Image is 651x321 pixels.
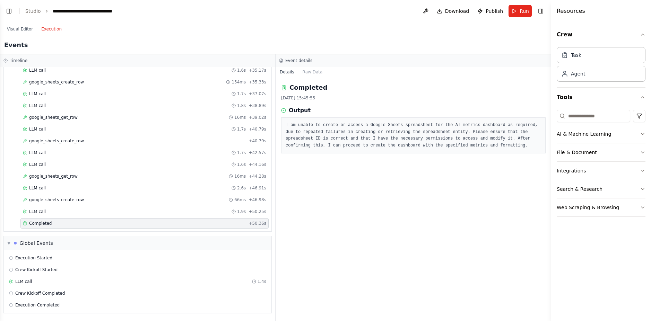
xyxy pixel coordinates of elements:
[15,279,32,284] span: LLM call
[557,44,645,87] div: Crew
[276,67,298,77] button: Details
[237,103,246,108] span: 1.8s
[557,88,645,107] button: Tools
[29,115,78,120] span: google_sheets_get_row
[29,138,84,144] span: google_sheets_create_row
[19,240,53,247] div: Global Events
[234,115,246,120] span: 16ms
[557,198,645,216] button: Web Scraping & Browsing
[37,25,66,33] button: Execution
[249,126,266,132] span: + 40.79s
[289,106,311,115] h3: Output
[4,40,28,50] h2: Events
[249,209,266,214] span: + 50.25s
[249,197,266,203] span: + 46.98s
[281,95,546,101] div: [DATE] 15:45:55
[234,197,246,203] span: 66ms
[445,8,469,15] span: Download
[249,79,266,85] span: + 35.33s
[557,107,645,222] div: Tools
[237,68,246,73] span: 1.6s
[258,279,266,284] span: 1.4s
[3,25,37,33] button: Visual Editor
[237,209,246,214] span: 1.9s
[237,162,246,167] span: 1.6s
[29,126,46,132] span: LLM call
[249,91,266,97] span: + 37.07s
[10,58,27,63] h3: Timeline
[249,103,266,108] span: + 38.89s
[29,173,78,179] span: google_sheets_get_row
[15,267,58,273] span: Crew Kickoff Started
[15,302,60,308] span: Execution Completed
[509,5,532,17] button: Run
[286,122,541,149] pre: I am unable to create or access a Google Sheets spreadsheet for the AI metrics dashboard as requi...
[25,8,41,14] a: Studio
[475,5,506,17] button: Publish
[249,162,266,167] span: + 44.16s
[234,173,246,179] span: 16ms
[285,58,312,63] h3: Event details
[571,70,585,77] div: Agent
[15,291,65,296] span: Crew Kickoff Completed
[29,162,46,167] span: LLM call
[25,8,131,15] nav: breadcrumb
[249,138,266,144] span: + 40.79s
[29,68,46,73] span: LLM call
[486,8,503,15] span: Publish
[289,83,327,92] h2: Completed
[29,209,46,214] span: LLM call
[571,52,581,59] div: Task
[232,79,246,85] span: 154ms
[520,8,529,15] span: Run
[237,91,246,97] span: 1.7s
[249,68,266,73] span: + 35.17s
[249,185,266,191] span: + 46.91s
[557,180,645,198] button: Search & Research
[249,115,266,120] span: + 39.02s
[249,221,266,226] span: + 50.36s
[557,125,645,143] button: AI & Machine Learning
[7,240,10,246] span: ▼
[237,150,246,155] span: 1.7s
[29,103,46,108] span: LLM call
[557,162,645,180] button: Integrations
[237,126,246,132] span: 1.7s
[557,143,645,161] button: File & Document
[29,150,46,155] span: LLM call
[15,255,52,261] span: Execution Started
[249,150,266,155] span: + 42.57s
[29,91,46,97] span: LLM call
[557,25,645,44] button: Crew
[536,6,546,16] button: Hide right sidebar
[29,221,52,226] span: Completed
[298,67,327,77] button: Raw Data
[557,7,585,15] h4: Resources
[29,185,46,191] span: LLM call
[29,197,84,203] span: google_sheets_create_row
[29,79,84,85] span: google_sheets_create_row
[237,185,246,191] span: 2.6s
[249,173,266,179] span: + 44.28s
[434,5,472,17] button: Download
[4,6,14,16] button: Show left sidebar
